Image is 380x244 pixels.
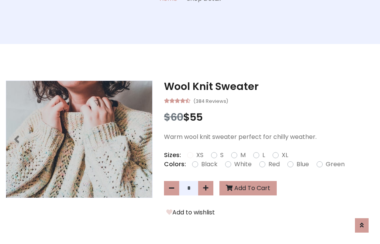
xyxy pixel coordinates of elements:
p: Warm wool knit sweater perfect for chilly weather. [164,132,374,142]
label: L [262,151,265,160]
img: Image [6,81,152,198]
p: Sizes: [164,151,181,160]
button: Add To Cart [219,181,277,195]
label: S [220,151,224,160]
h3: Wool Knit Sweater [164,80,374,93]
label: Black [201,160,218,169]
label: Blue [296,160,309,169]
span: 55 [190,110,203,124]
h3: $ [164,111,374,123]
label: XL [282,151,288,160]
label: XS [196,151,203,160]
small: (384 Reviews) [193,96,228,105]
span: $60 [164,110,183,124]
p: Colors: [164,160,186,169]
label: M [240,151,246,160]
button: Add to wishlist [164,208,217,217]
label: Red [268,160,280,169]
label: Green [326,160,345,169]
label: White [234,160,252,169]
